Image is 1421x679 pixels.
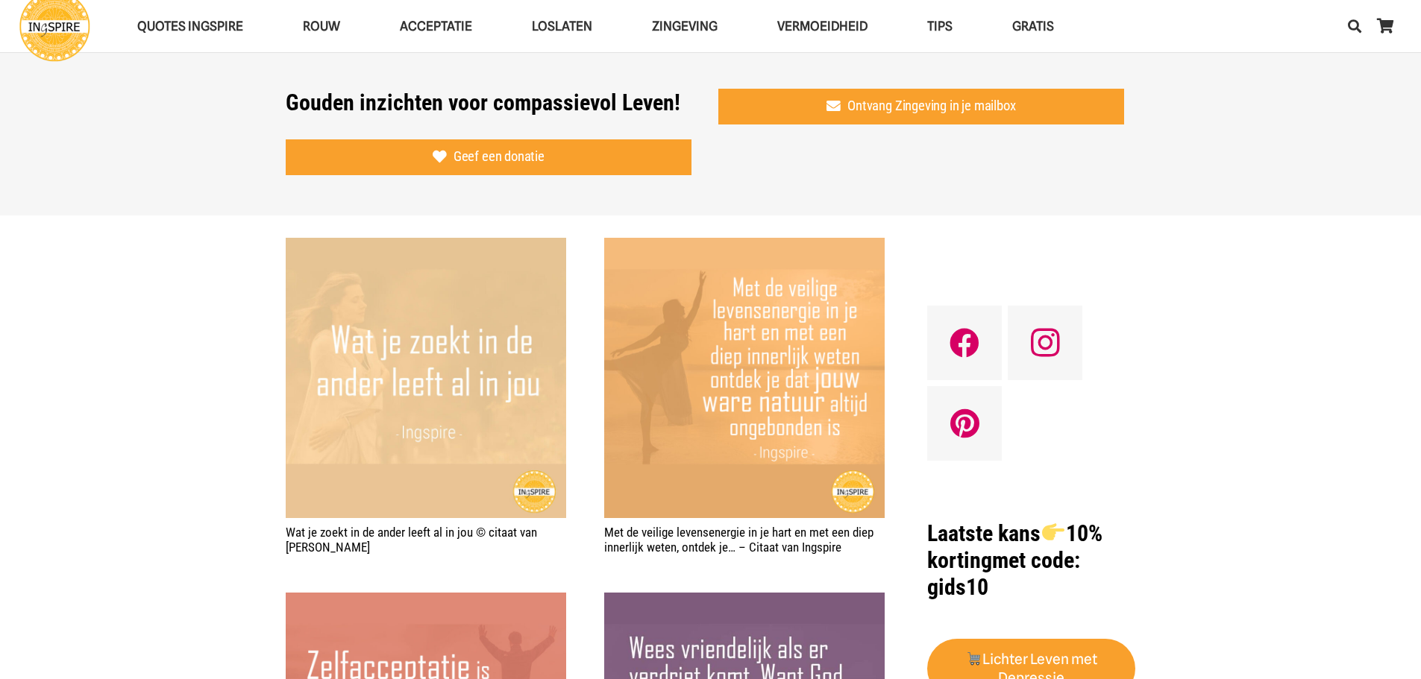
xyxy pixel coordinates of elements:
[454,149,545,165] span: Geef een donatie
[604,238,885,518] img: Met de veilige levensenergie in je hart en met een diep innerlijk weten, ontdek je dat jouw ware ...
[652,19,718,34] span: Zingeving
[1042,521,1064,543] img: 👉
[927,386,1002,461] a: Pinterest
[927,520,1102,573] strong: Laatste kans 10% korting
[718,89,1125,124] a: Ontvang Zingeving in je mailbox
[897,7,982,45] a: TIPSTIPS Menu
[303,19,340,34] span: ROUW
[967,651,981,666] img: 🛒
[370,7,502,45] a: AcceptatieAcceptatie Menu
[604,525,873,555] a: Met de veilige levensenergie in je hart en met een diep innerlijk weten, ontdek je… – Citaat van ...
[286,238,566,518] a: Wat je zoekt in de ander leeft al in jou © citaat van Ingspire
[532,19,592,34] span: Loslaten
[400,19,472,34] span: Acceptatie
[927,520,1135,601] h1: met code: gids10
[1008,306,1082,380] a: Instagram
[502,7,622,45] a: LoslatenLoslaten Menu
[107,7,273,45] a: QUOTES INGSPIREQUOTES INGSPIRE Menu
[1012,19,1054,34] span: GRATIS
[927,306,1002,380] a: Facebook
[286,89,680,116] h1: Gouden inzichten voor compassievol Leven!
[604,238,885,518] a: Met de veilige levensenergie in je hart en met een diep innerlijk weten, ontdek je… – Citaat van ...
[1340,7,1370,45] a: Zoeken
[273,7,370,45] a: ROUWROUW Menu
[622,7,747,45] a: ZingevingZingeving Menu
[982,7,1084,45] a: GRATISGRATIS Menu
[286,139,692,175] a: Geef een donatie
[747,7,897,45] a: VERMOEIDHEIDVERMOEIDHEID Menu
[137,19,243,34] span: QUOTES INGSPIRE
[286,525,537,555] a: Wat je zoekt in de ander leeft al in jou © citaat van [PERSON_NAME]
[927,19,953,34] span: TIPS
[847,98,1015,115] span: Ontvang Zingeving in je mailbox
[286,238,566,518] img: Wat je zoekt in de ander leeft al in jou - citaat van Ingspire
[777,19,868,34] span: VERMOEIDHEID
